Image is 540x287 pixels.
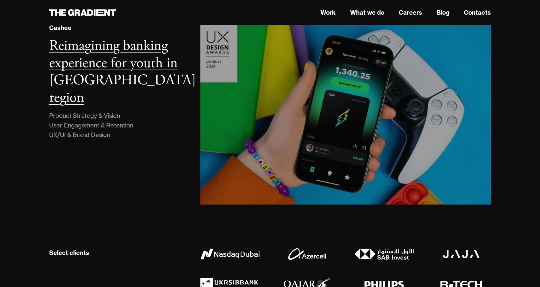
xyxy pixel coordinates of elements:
a: Careers [399,8,422,17]
div: Select clients [49,249,89,257]
a: Blog [436,8,449,17]
a: Work [320,8,336,17]
div: Cashee [49,23,71,32]
a: CasheeReimagining banking experience for youth in [GEOGRAPHIC_DATA] regionProduct Strategy & Visi... [49,23,491,205]
img: Nasdaq Dubai logo [200,249,259,260]
div: Product Strategy & Vision User Engagement & Retention UX/UI & Brand Design [49,111,133,140]
img: SAB Invest [355,248,414,260]
h3: Reimagining banking experience for youth in [GEOGRAPHIC_DATA] region [49,37,196,107]
a: Contacts [464,8,491,17]
a: What we do [350,8,384,17]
